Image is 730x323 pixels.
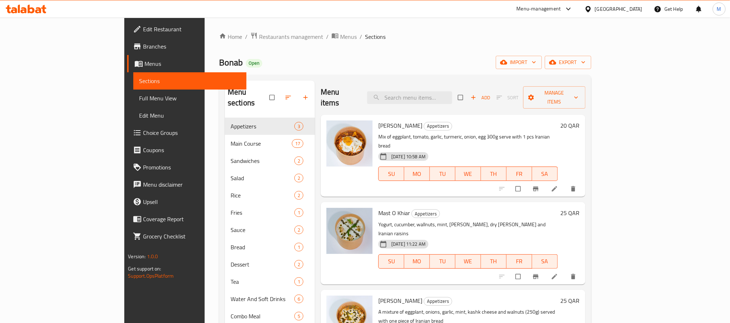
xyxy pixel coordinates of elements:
[551,273,560,280] a: Edit menu item
[326,208,373,254] img: Mast O Khiar
[225,290,315,308] div: Water And Soft Drinks6
[231,174,294,182] div: Salad
[231,122,294,131] div: Appetizers
[143,163,240,172] span: Promotions
[455,254,481,269] button: WE
[365,32,386,41] span: Sections
[424,297,452,306] div: Appetizers
[127,55,246,72] a: Menus
[424,122,452,130] span: Appetizers
[535,169,555,179] span: SA
[139,94,240,103] span: Full Menu View
[246,59,262,68] div: Open
[561,208,580,218] h6: 25 QAR
[225,256,315,273] div: Dessert2
[529,88,579,106] span: Manage items
[424,297,452,305] span: Appetizers
[128,252,146,261] span: Version:
[378,132,557,150] p: Mix of eggplant, tomato, garlic, turmeric, onion, egg 300g serve with 1 pcs Iranian bread
[127,21,246,38] a: Edit Restaurant
[231,260,294,269] div: Dessert
[143,180,240,189] span: Menu disclaimer
[294,243,303,251] div: items
[294,312,303,320] div: items
[388,153,428,160] span: [DATE] 10:58 AM
[295,313,303,320] span: 5
[367,91,452,104] input: search
[717,5,721,13] span: M
[265,91,280,104] span: Select all sections
[471,94,490,102] span: Add
[326,120,373,167] img: Mirza Ghasemi
[484,256,504,267] span: TH
[517,5,561,13] div: Menu-management
[225,238,315,256] div: Bread1
[225,221,315,238] div: Sauce2
[143,128,240,137] span: Choice Groups
[143,25,240,33] span: Edit Restaurant
[378,120,422,131] span: [PERSON_NAME]
[295,278,303,285] span: 1
[133,72,246,90] a: Sections
[250,32,323,41] a: Restaurants management
[561,120,580,131] h6: 20 QAR
[321,87,359,108] h2: Menu items
[295,244,303,251] span: 1
[382,169,401,179] span: SU
[143,146,240,154] span: Coupons
[481,167,507,181] button: TH
[231,312,294,320] span: Combo Meal
[139,77,240,85] span: Sections
[231,139,292,148] span: Main Course
[551,185,560,192] a: Edit menu item
[532,254,558,269] button: SA
[295,209,303,216] span: 1
[139,111,240,120] span: Edit Menu
[404,167,430,181] button: MO
[294,191,303,200] div: items
[294,226,303,234] div: items
[407,169,427,179] span: MO
[295,158,303,164] span: 2
[231,156,294,165] span: Sandwiches
[565,269,583,285] button: delete
[144,59,240,68] span: Menus
[430,167,455,181] button: TU
[294,208,303,217] div: items
[595,5,642,13] div: [GEOGRAPHIC_DATA]
[231,277,294,286] div: Tea
[404,254,430,269] button: MO
[523,86,585,109] button: Manage items
[127,176,246,193] a: Menu disclaimer
[225,204,315,221] div: Fries1
[143,215,240,223] span: Coverage Report
[454,91,469,104] span: Select section
[509,256,529,267] span: FR
[412,210,440,218] span: Appetizers
[433,169,453,179] span: TU
[228,87,270,108] h2: Menu sections
[127,124,246,141] a: Choice Groups
[455,167,481,181] button: WE
[507,167,532,181] button: FR
[127,141,246,159] a: Coupons
[231,191,294,200] span: Rice
[133,90,246,107] a: Full Menu View
[295,123,303,130] span: 3
[225,169,315,187] div: Salad2
[507,254,532,269] button: FR
[561,296,580,306] h6: 25 QAR
[378,208,410,218] span: Mast O Khiar
[458,256,478,267] span: WE
[231,243,294,251] span: Bread
[382,256,401,267] span: SU
[294,156,303,165] div: items
[294,295,303,303] div: items
[127,38,246,55] a: Branches
[231,226,294,234] span: Sauce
